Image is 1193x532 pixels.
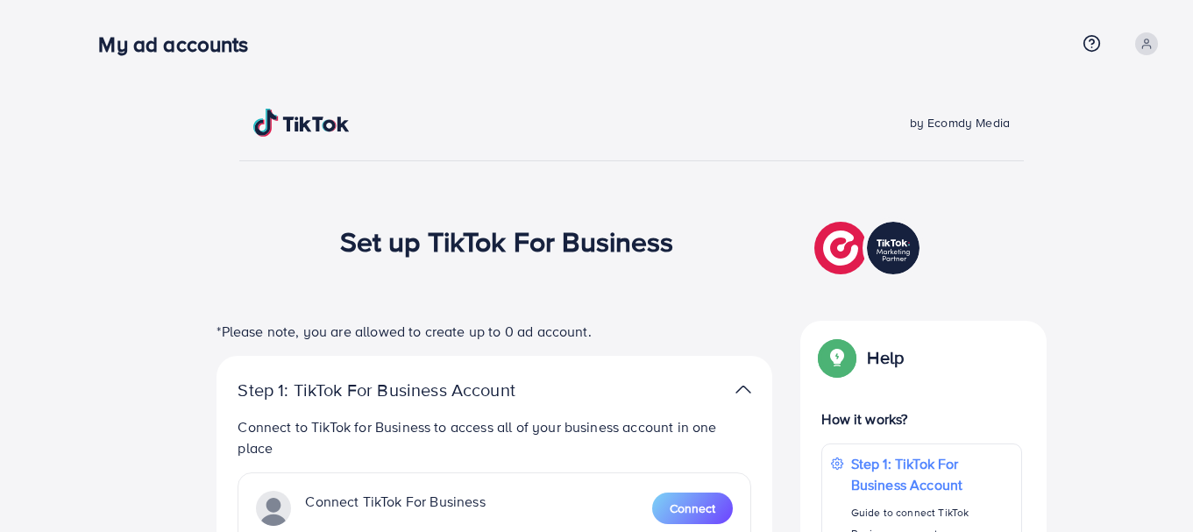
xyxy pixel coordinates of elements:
p: Help [867,347,904,368]
h3: My ad accounts [98,32,262,57]
img: TikTok partner [814,217,924,279]
p: How it works? [821,408,1021,429]
p: Step 1: TikTok For Business Account [238,379,571,401]
span: by Ecomdy Media [910,114,1010,131]
img: TikTok partner [735,377,751,402]
img: TikTok [253,109,350,137]
p: Step 1: TikTok For Business Account [851,453,1012,495]
img: Popup guide [821,342,853,373]
h1: Set up TikTok For Business [340,224,674,258]
p: *Please note, you are allowed to create up to 0 ad account. [217,321,772,342]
